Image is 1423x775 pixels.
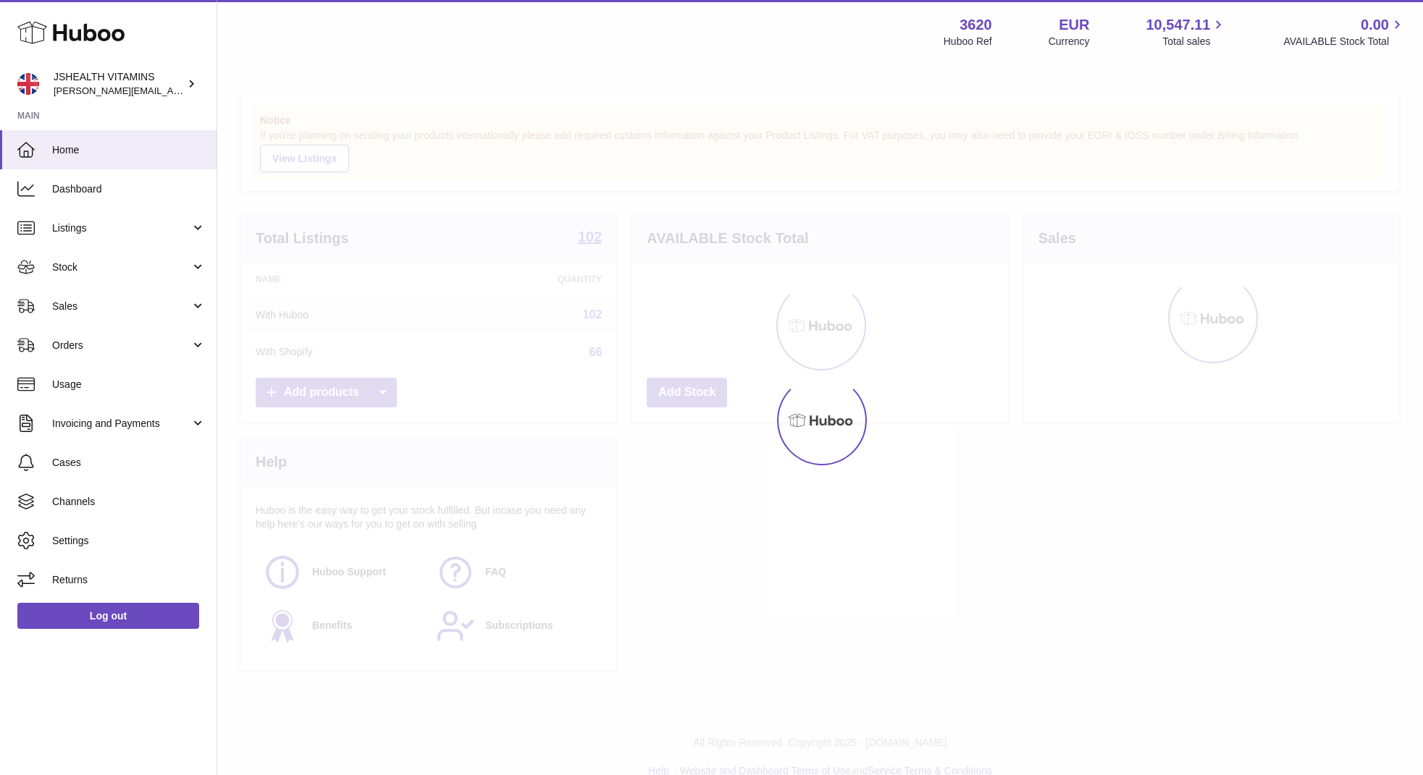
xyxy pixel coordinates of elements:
span: 0.00 [1361,15,1389,35]
a: 0.00 AVAILABLE Stock Total [1283,15,1406,48]
div: Huboo Ref [944,35,992,48]
span: Orders [52,339,190,352]
span: Returns [52,573,206,587]
div: Currency [1049,35,1090,48]
span: Listings [52,221,190,235]
span: Stock [52,261,190,274]
span: Channels [52,495,206,509]
span: Cases [52,456,206,470]
span: Home [52,143,206,157]
a: Log out [17,603,199,629]
span: Usage [52,378,206,391]
div: JSHEALTH VITAMINS [54,70,184,98]
span: Settings [52,534,206,548]
strong: 3620 [960,15,992,35]
span: [PERSON_NAME][EMAIL_ADDRESS][DOMAIN_NAME] [54,85,290,96]
span: 10,547.11 [1146,15,1210,35]
a: 10,547.11 Total sales [1146,15,1227,48]
span: Dashboard [52,182,206,196]
strong: EUR [1059,15,1089,35]
span: Total sales [1162,35,1227,48]
span: Invoicing and Payments [52,417,190,431]
span: Sales [52,300,190,313]
img: francesca@jshealthvitamins.com [17,73,39,95]
span: AVAILABLE Stock Total [1283,35,1406,48]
